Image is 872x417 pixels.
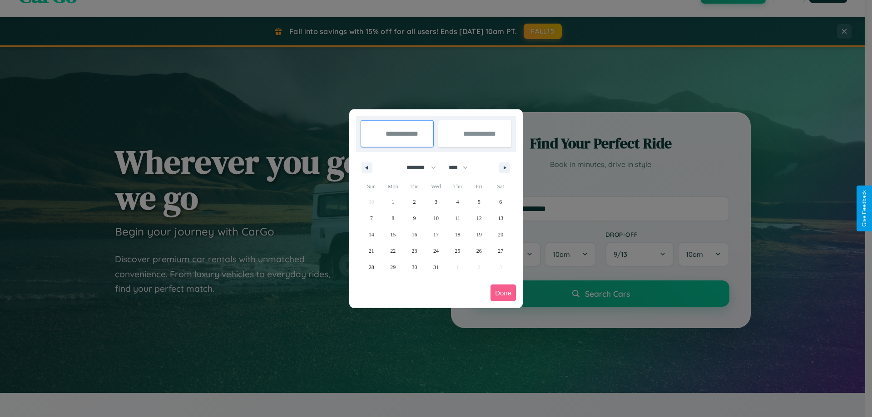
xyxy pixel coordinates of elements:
[447,194,468,210] button: 4
[391,210,394,226] span: 8
[425,243,446,259] button: 24
[468,226,490,243] button: 19
[447,243,468,259] button: 25
[390,243,396,259] span: 22
[490,179,511,194] span: Sat
[369,259,374,275] span: 28
[404,243,425,259] button: 23
[382,243,403,259] button: 22
[499,194,502,210] span: 6
[498,226,503,243] span: 20
[382,194,403,210] button: 1
[476,210,482,226] span: 12
[447,179,468,194] span: Thu
[490,210,511,226] button: 13
[404,194,425,210] button: 2
[468,179,490,194] span: Fri
[455,210,461,226] span: 11
[455,243,460,259] span: 25
[382,210,403,226] button: 8
[404,226,425,243] button: 16
[361,210,382,226] button: 7
[433,210,439,226] span: 10
[425,210,446,226] button: 10
[404,179,425,194] span: Tue
[390,259,396,275] span: 29
[369,243,374,259] span: 21
[425,194,446,210] button: 3
[425,226,446,243] button: 17
[361,259,382,275] button: 28
[455,226,460,243] span: 18
[468,210,490,226] button: 12
[369,226,374,243] span: 14
[490,243,511,259] button: 27
[447,210,468,226] button: 11
[370,210,373,226] span: 7
[456,194,459,210] span: 4
[433,259,439,275] span: 31
[435,194,437,210] span: 3
[361,179,382,194] span: Sun
[861,190,867,227] div: Give Feedback
[468,243,490,259] button: 26
[413,210,416,226] span: 9
[447,226,468,243] button: 18
[490,285,516,301] button: Done
[498,243,503,259] span: 27
[468,194,490,210] button: 5
[478,194,481,210] span: 5
[382,179,403,194] span: Mon
[382,226,403,243] button: 15
[413,194,416,210] span: 2
[361,226,382,243] button: 14
[412,243,417,259] span: 23
[412,226,417,243] span: 16
[404,259,425,275] button: 30
[433,226,439,243] span: 17
[382,259,403,275] button: 29
[476,243,482,259] span: 26
[390,226,396,243] span: 15
[476,226,482,243] span: 19
[490,226,511,243] button: 20
[498,210,503,226] span: 13
[490,194,511,210] button: 6
[425,259,446,275] button: 31
[404,210,425,226] button: 9
[425,179,446,194] span: Wed
[433,243,439,259] span: 24
[391,194,394,210] span: 1
[412,259,417,275] span: 30
[361,243,382,259] button: 21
